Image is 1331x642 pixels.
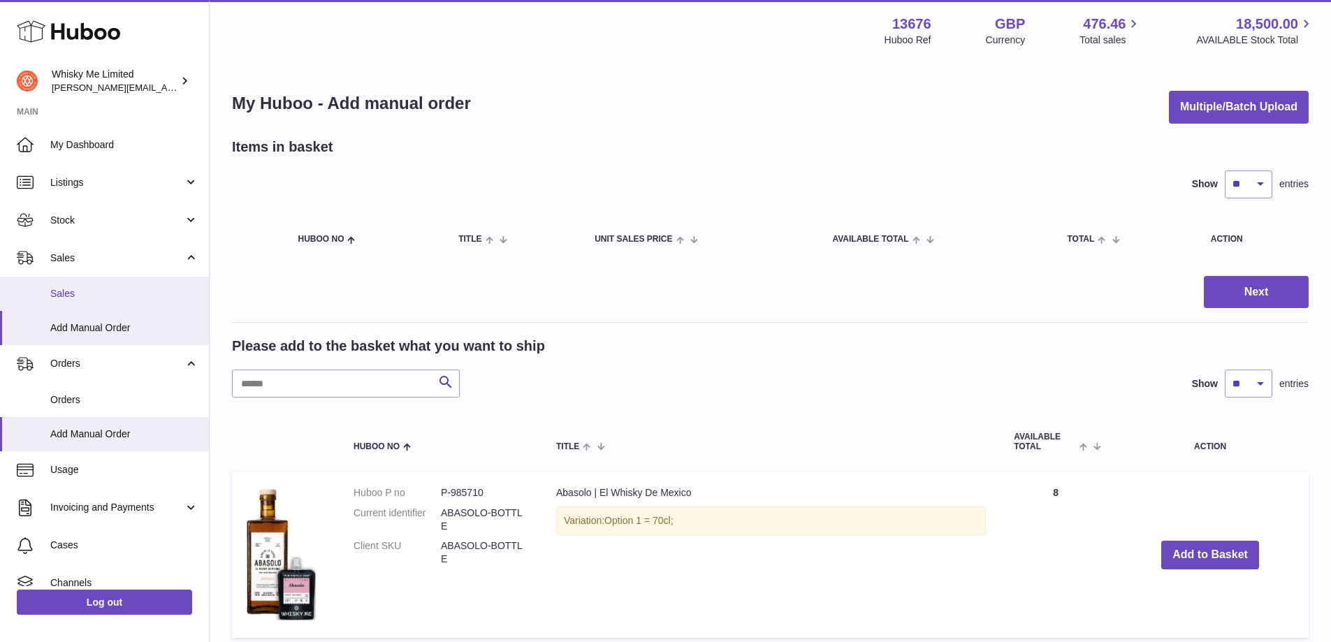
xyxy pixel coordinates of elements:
[1192,177,1218,191] label: Show
[556,442,579,451] span: Title
[1279,377,1309,391] span: entries
[1279,177,1309,191] span: entries
[354,506,441,533] dt: Current identifier
[556,506,986,535] div: Variation:
[595,235,672,244] span: Unit Sales Price
[995,15,1025,34] strong: GBP
[604,515,673,526] span: Option 1 = 70cl;
[441,486,528,499] dd: P-985710
[50,576,198,590] span: Channels
[50,251,184,265] span: Sales
[892,15,931,34] strong: 13676
[17,71,38,92] img: frances@whiskyshop.com
[1000,472,1112,638] td: 8
[1161,541,1259,569] button: Add to Basket
[50,287,198,300] span: Sales
[246,486,316,620] img: Abasolo | El Whisky De Mexico
[986,34,1026,47] div: Currency
[1079,15,1142,47] a: 476.46 Total sales
[354,486,441,499] dt: Huboo P no
[50,501,184,514] span: Invoicing and Payments
[1014,432,1076,451] span: AVAILABLE Total
[50,357,184,370] span: Orders
[50,138,198,152] span: My Dashboard
[50,321,198,335] span: Add Manual Order
[1204,276,1309,309] button: Next
[17,590,192,615] a: Log out
[298,235,344,244] span: Huboo no
[832,235,908,244] span: AVAILABLE Total
[1079,34,1142,47] span: Total sales
[1211,235,1295,244] div: Action
[885,34,931,47] div: Huboo Ref
[1192,377,1218,391] label: Show
[232,138,333,156] h2: Items in basket
[50,214,184,227] span: Stock
[354,442,400,451] span: Huboo no
[441,539,528,566] dd: ABASOLO-BOTTLE
[441,506,528,533] dd: ABASOLO-BOTTLE
[52,82,280,93] span: [PERSON_NAME][EMAIL_ADDRESS][DOMAIN_NAME]
[50,463,198,476] span: Usage
[542,472,1000,638] td: Abasolo | El Whisky De Mexico
[52,68,177,94] div: Whisky Me Limited
[50,176,184,189] span: Listings
[1083,15,1126,34] span: 476.46
[1196,34,1314,47] span: AVAILABLE Stock Total
[1196,15,1314,47] a: 18,500.00 AVAILABLE Stock Total
[50,393,198,407] span: Orders
[50,428,198,441] span: Add Manual Order
[1067,235,1094,244] span: Total
[458,235,481,244] span: Title
[232,337,545,356] h2: Please add to the basket what you want to ship
[232,92,471,115] h1: My Huboo - Add manual order
[1169,91,1309,124] button: Multiple/Batch Upload
[1236,15,1298,34] span: 18,500.00
[354,539,441,566] dt: Client SKU
[50,539,198,552] span: Cases
[1112,418,1309,465] th: Action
